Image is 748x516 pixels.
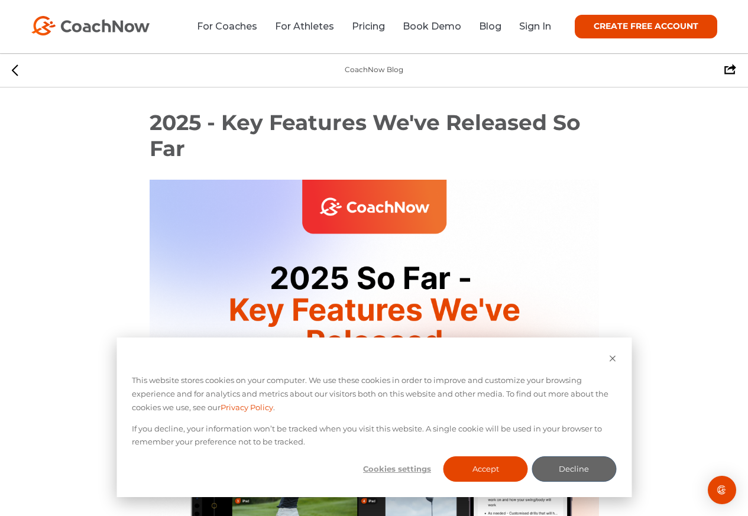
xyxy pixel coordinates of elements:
[132,374,616,414] p: This website stores cookies on your computer. We use these cookies in order to improve and custom...
[275,21,334,32] a: For Athletes
[352,21,385,32] a: Pricing
[116,337,632,497] div: Cookie banner
[150,109,581,161] span: 2025 - Key Features We've Released So Far
[443,456,528,482] button: Accept
[221,401,273,414] a: Privacy Policy
[532,456,616,482] button: Decline
[608,353,616,366] button: Dismiss cookie banner
[345,64,403,76] div: CoachNow Blog
[708,476,736,504] div: Open Intercom Messenger
[403,21,461,32] a: Book Demo
[197,21,257,32] a: For Coaches
[519,21,551,32] a: Sign In
[479,21,501,32] a: Blog
[132,422,616,449] p: If you decline, your information won’t be tracked when you visit this website. A single cookie wi...
[575,15,717,38] a: CREATE FREE ACCOUNT
[31,16,150,35] img: CoachNow Logo
[355,456,439,482] button: Cookies settings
